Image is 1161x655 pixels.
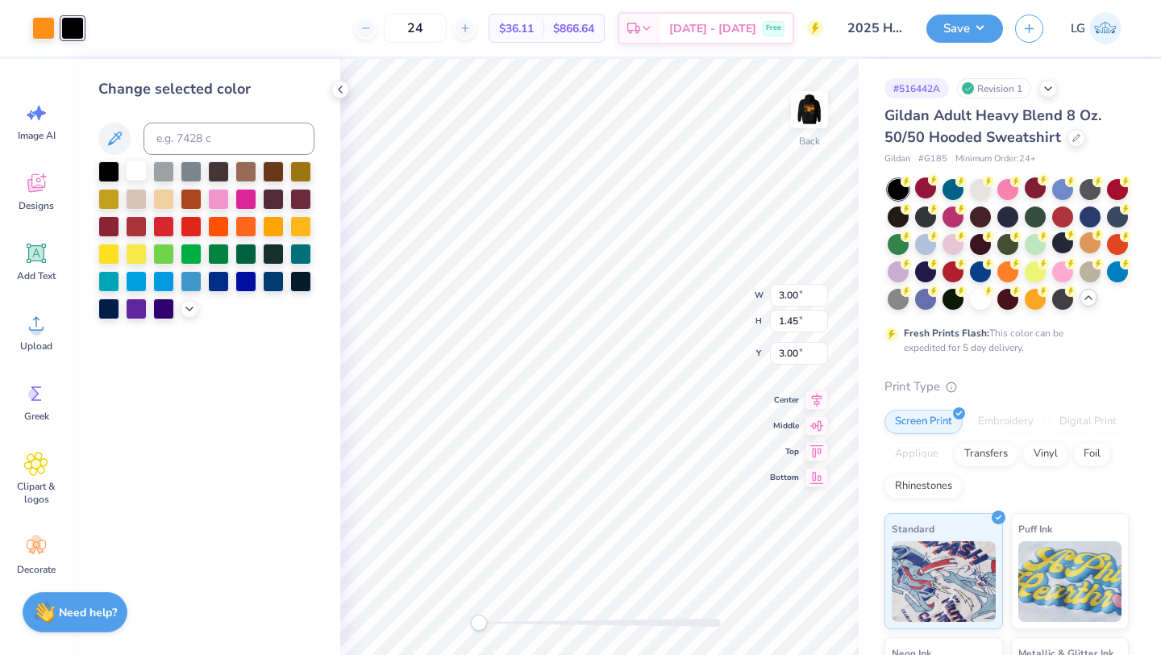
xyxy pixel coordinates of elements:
[1089,12,1121,44] img: Lijo George
[884,442,949,466] div: Applique
[892,541,996,622] img: Standard
[59,605,117,620] strong: Need help?
[799,134,820,148] div: Back
[770,419,799,432] span: Middle
[926,15,1003,43] button: Save
[1018,541,1122,622] img: Puff Ink
[884,474,963,499] div: Rhinestones
[10,480,63,506] span: Clipart & logos
[770,471,799,484] span: Bottom
[884,378,1129,396] div: Print Type
[770,445,799,458] span: Top
[98,78,314,100] div: Change selected color
[18,129,56,142] span: Image AI
[892,520,934,537] span: Standard
[766,23,781,34] span: Free
[884,410,963,434] div: Screen Print
[17,563,56,576] span: Decorate
[17,269,56,282] span: Add Text
[384,14,447,43] input: – –
[471,615,487,631] div: Accessibility label
[957,78,1031,98] div: Revision 1
[20,340,52,353] span: Upload
[955,152,1036,166] span: Minimum Order: 24 +
[553,20,594,37] span: $866.64
[954,442,1018,466] div: Transfers
[144,123,314,155] input: e.g. 7428 c
[19,199,54,212] span: Designs
[884,152,910,166] span: Gildan
[1018,520,1052,537] span: Puff Ink
[918,152,947,166] span: # G185
[1049,410,1127,434] div: Digital Print
[499,20,534,37] span: $36.11
[1071,19,1085,38] span: LG
[1023,442,1068,466] div: Vinyl
[24,410,49,423] span: Greek
[904,327,989,340] strong: Fresh Prints Flash:
[1063,12,1129,44] a: LG
[835,12,914,44] input: Untitled Design
[1073,442,1111,466] div: Foil
[884,78,949,98] div: # 516442A
[793,94,826,126] img: Back
[884,106,1101,147] span: Gildan Adult Heavy Blend 8 Oz. 50/50 Hooded Sweatshirt
[967,410,1044,434] div: Embroidery
[770,394,799,407] span: Center
[904,326,1102,355] div: This color can be expedited for 5 day delivery.
[669,20,756,37] span: [DATE] - [DATE]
